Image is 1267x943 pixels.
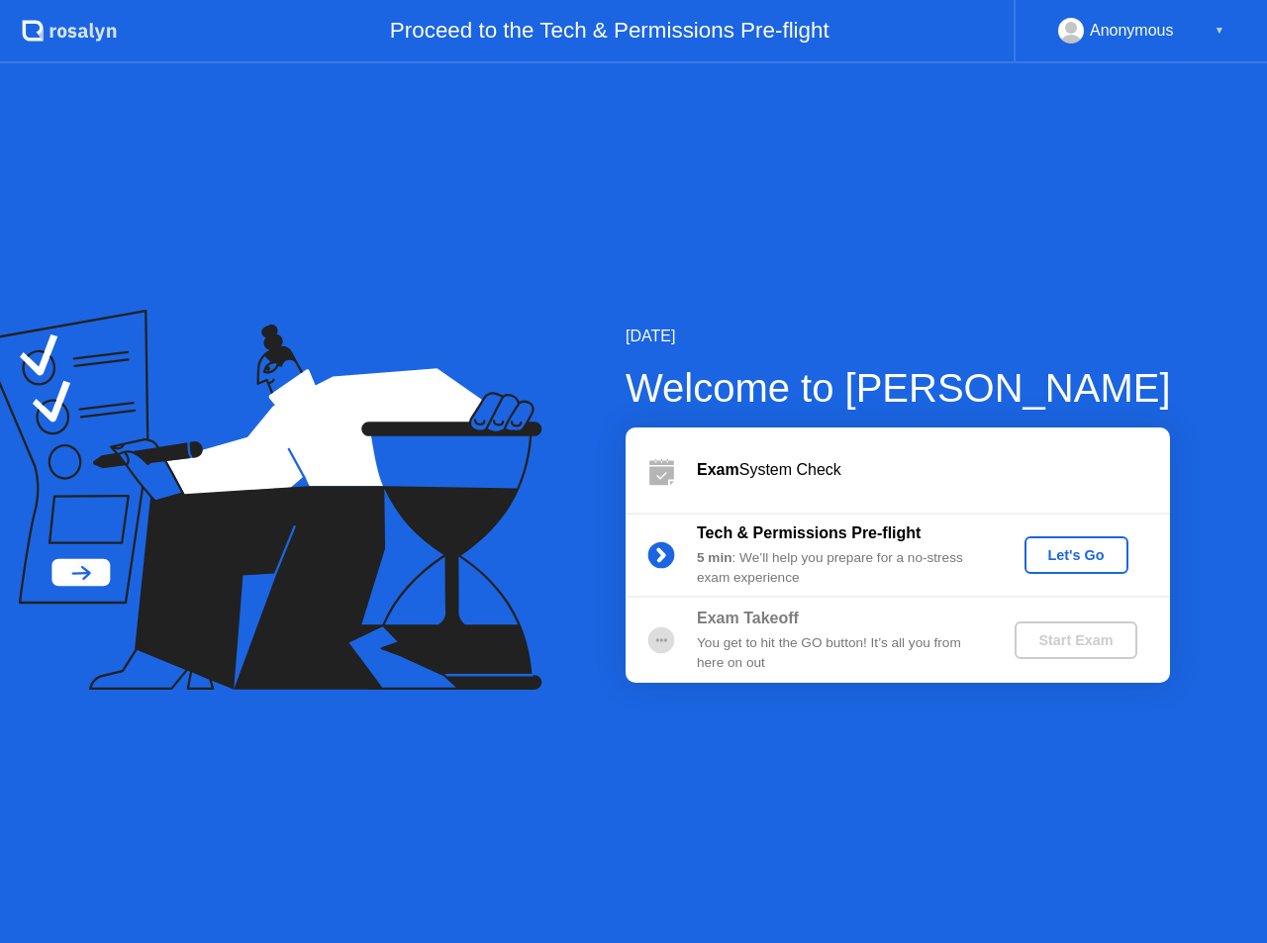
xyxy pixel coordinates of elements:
[697,458,1170,482] div: System Check
[1032,547,1121,563] div: Let's Go
[697,461,739,478] b: Exam
[1215,18,1224,44] div: ▼
[626,325,1171,348] div: [DATE]
[1015,621,1136,659] button: Start Exam
[697,633,982,674] div: You get to hit the GO button! It’s all you from here on out
[1024,536,1128,574] button: Let's Go
[697,524,921,541] b: Tech & Permissions Pre-flight
[1023,632,1128,648] div: Start Exam
[697,548,982,589] div: : We’ll help you prepare for a no-stress exam experience
[626,358,1171,418] div: Welcome to [PERSON_NAME]
[1090,18,1174,44] div: Anonymous
[697,550,732,565] b: 5 min
[697,610,799,626] b: Exam Takeoff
